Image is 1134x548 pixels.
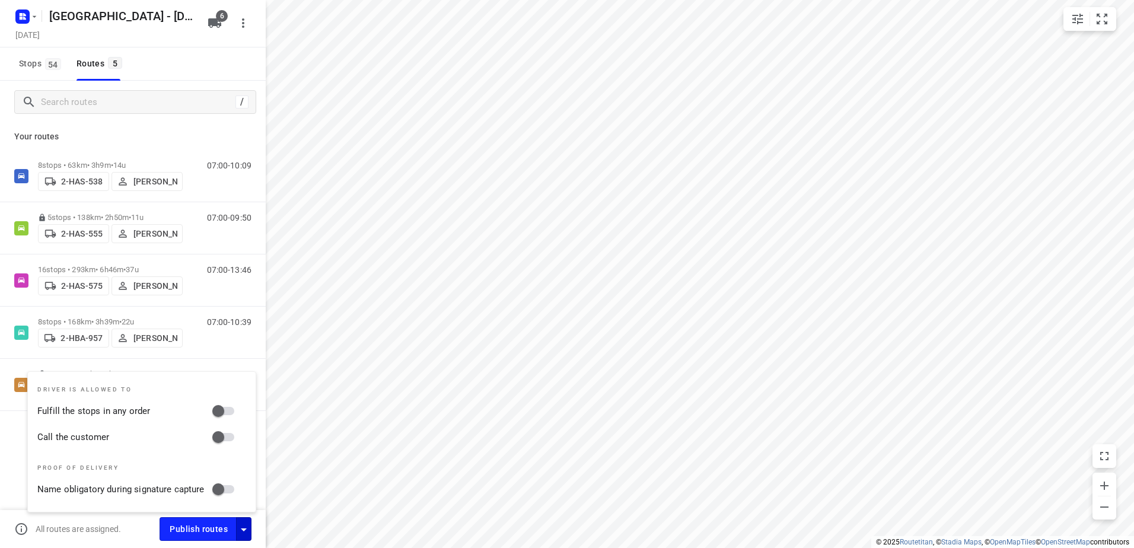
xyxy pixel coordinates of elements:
span: 6 [216,10,228,22]
p: 2-HAS-575 [61,281,103,291]
p: 17 stops • 80km • 5h17m [38,369,183,378]
button: Publish routes [160,517,237,540]
span: • [129,369,131,378]
p: 16 stops • 293km • 6h46m [38,265,183,274]
p: Driver is allowed to [37,386,241,393]
div: Driver app settings [237,521,251,536]
span: • [111,161,113,170]
p: 07:00-13:46 [207,265,251,275]
span: 32u [131,369,144,378]
span: • [119,317,122,326]
label: Name obligatory during signature capture [37,483,205,496]
label: Fulfill the stops in any order [37,404,150,418]
button: Map settings [1066,7,1090,31]
span: 22u [122,317,134,326]
span: 54 [45,58,61,70]
button: 2-HAS-575 [38,276,109,295]
span: • [123,265,126,274]
span: • [129,213,131,222]
p: [PERSON_NAME] [133,229,177,238]
button: 6 [203,11,227,35]
button: 2-HAS-538 [38,172,109,191]
li: © 2025 , © , © © contributors [876,538,1129,546]
h5: Project date [11,28,44,42]
p: All routes are assigned. [36,524,121,534]
button: More [231,11,255,35]
p: [PERSON_NAME] [133,177,177,186]
button: [PERSON_NAME] [112,276,183,295]
p: 8 stops • 63km • 3h9m [38,161,183,170]
p: [PERSON_NAME] [133,333,177,343]
div: small contained button group [1063,7,1116,31]
a: Routetitan [900,538,933,546]
span: Publish routes [170,522,228,537]
p: 07:00-10:39 [207,317,251,327]
div: Routes [77,56,126,71]
p: 07:00-10:09 [207,161,251,170]
a: OpenStreetMap [1041,538,1090,546]
label: Call the customer [37,431,109,444]
button: [PERSON_NAME] [112,224,183,243]
p: 8 stops • 168km • 3h39m [38,317,183,326]
p: 07:00-09:50 [207,213,251,222]
span: 37u [126,265,138,274]
p: Proof of delivery [37,464,241,471]
a: Stadia Maps [941,538,982,546]
p: 2-HBA-957 [60,333,103,343]
button: Fit zoom [1090,7,1114,31]
button: [PERSON_NAME] [112,172,183,191]
h5: Antwerpen - Wednesday [44,7,198,26]
p: Your routes [14,130,251,143]
span: 14u [113,161,126,170]
p: 07:00-12:17 [207,369,251,379]
p: 2-HAS-555 [61,229,103,238]
div: / [235,95,249,109]
p: [PERSON_NAME] [133,281,177,291]
input: Search routes [41,93,235,111]
a: OpenMapTiles [990,538,1036,546]
span: Stops [19,56,65,71]
span: 11u [131,213,144,222]
button: 2-HBA-957 [38,329,109,348]
p: 5 stops • 138km • 2h50m [38,213,183,222]
span: 5 [108,57,122,69]
button: 2-HAS-555 [38,224,109,243]
p: 2-HAS-538 [61,177,103,186]
button: [PERSON_NAME] [112,329,183,348]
